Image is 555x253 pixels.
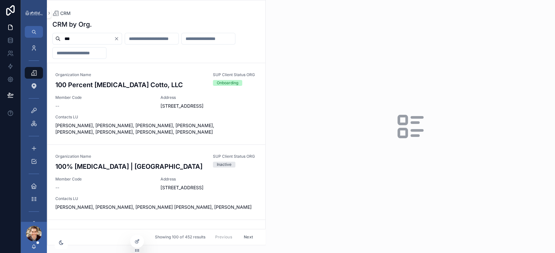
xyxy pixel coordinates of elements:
a: CRM [52,10,71,17]
a: Organization Name100% [MEDICAL_DATA] | [GEOGRAPHIC_DATA]SUP Client Status ORGInactiveMember Code-... [48,144,265,220]
div: Onboarding [217,80,238,86]
h1: CRM by Org. [52,20,92,29]
span: Member Code [55,177,153,182]
a: Organization Name100 Percent [MEDICAL_DATA] Cotto, LLCSUP Client Status ORGOnboardingMember Code-... [48,63,265,144]
span: Contacts LU [55,196,257,201]
button: Clear [114,36,122,41]
img: App logo [25,10,43,16]
span: Organization Name [55,154,205,159]
h3: 100% [MEDICAL_DATA] | [GEOGRAPHIC_DATA] [55,162,205,171]
button: Next [239,232,257,242]
span: -- [55,103,59,109]
div: scrollable content [21,38,47,222]
div: Inactive [217,162,231,167]
span: [PERSON_NAME], [PERSON_NAME], [PERSON_NAME] [PERSON_NAME], [PERSON_NAME] [55,204,257,210]
span: [STREET_ADDRESS] [160,103,258,109]
span: Address [160,95,258,100]
span: Contacts LU [55,114,257,120]
span: Showing 100 of 452 results [155,234,205,240]
span: SUP Client Status ORG [213,154,257,159]
span: [STREET_ADDRESS] [160,184,258,191]
span: CRM [60,10,71,17]
span: SUP Client Status ORG [213,72,257,77]
span: [PERSON_NAME], [PERSON_NAME], [PERSON_NAME], [PERSON_NAME], [PERSON_NAME], [PERSON_NAME], [PERSON... [55,122,257,135]
span: Organization Name [55,72,205,77]
span: -- [55,184,59,191]
span: Address [160,177,258,182]
span: Member Code [55,95,153,100]
h3: 100 Percent [MEDICAL_DATA] Cotto, LLC [55,80,205,90]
